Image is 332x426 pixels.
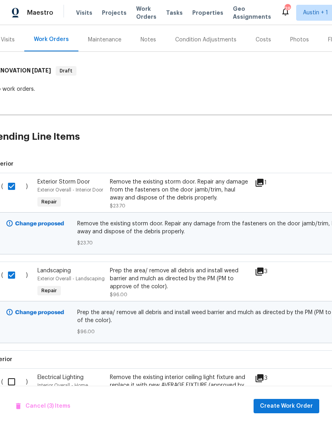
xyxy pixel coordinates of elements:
[255,373,286,383] div: 3
[15,221,64,227] b: Change proposed
[32,68,51,73] span: [DATE]
[192,9,223,17] span: Properties
[37,188,103,192] span: Exterior Overall - Interior Door
[285,5,290,13] div: 38
[136,5,156,21] span: Work Orders
[1,36,15,44] div: Visits
[34,35,69,43] div: Work Orders
[260,401,313,411] span: Create Work Order
[110,203,125,208] span: $23.70
[37,179,90,185] span: Exterior Storm Door
[27,9,53,17] span: Maestro
[38,287,60,295] span: Repair
[290,36,309,44] div: Photos
[37,383,88,396] span: Interior Overall - Home Readiness Packages
[255,178,286,188] div: 1
[110,292,127,297] span: $96.00
[110,267,250,291] div: Prep the area/ remove all debris and install weed barrier and mulch as directed by the PM (PM to ...
[57,67,76,75] span: Draft
[141,36,156,44] div: Notes
[175,36,236,44] div: Condition Adjustments
[38,198,60,206] span: Repair
[13,399,74,414] button: Cancel (3) Items
[102,9,127,17] span: Projects
[110,373,250,405] div: Remove the existing interior ceiling light fixture and replace it with new AVERAGE FIXTURE (appro...
[256,36,271,44] div: Costs
[110,178,250,202] div: Remove the existing storm door. Repair any damage from the fasteners on the door jamb/trim, haul ...
[76,9,92,17] span: Visits
[15,310,64,315] b: Change proposed
[16,401,70,411] span: Cancel (3) Items
[37,276,105,281] span: Exterior Overall - Landscaping
[233,5,271,21] span: Geo Assignments
[37,375,84,380] span: Electrical Lighting
[255,267,286,276] div: 3
[166,10,183,16] span: Tasks
[37,268,71,274] span: Landscaping
[88,36,121,44] div: Maintenance
[254,399,319,414] button: Create Work Order
[303,9,328,17] span: Austin + 1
